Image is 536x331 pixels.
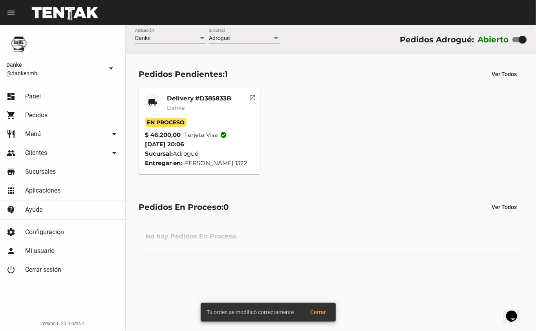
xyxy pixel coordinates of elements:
[225,69,228,79] span: 1
[139,201,229,213] div: Pedidos En Proceso:
[6,205,16,215] mat-icon: contact_support
[249,93,256,100] mat-icon: open_in_new
[25,168,56,176] span: Sucursales
[6,60,103,69] span: Danke
[25,206,43,214] span: Ayuda
[145,150,173,157] strong: Sucursal:
[139,225,242,248] h3: No hay Pedidos En Proceso
[6,8,16,18] mat-icon: menu
[6,148,16,158] mat-icon: people
[6,129,16,139] mat-icon: restaurant
[167,95,231,102] mat-card-title: Delivery #D385833B
[492,204,517,210] span: Ver Todos
[139,68,228,80] div: Pedidos Pendientes:
[106,64,116,73] mat-icon: arrow_drop_down
[492,71,517,77] span: Ver Todos
[6,186,16,195] mat-icon: apps
[6,92,16,101] mat-icon: dashboard
[209,35,230,41] span: Adrogué
[25,187,60,195] span: Aplicaciones
[110,148,119,158] mat-icon: arrow_drop_down
[25,247,55,255] span: Mi usuario
[304,305,333,319] button: Cerrar
[207,308,294,316] span: Tu orden se modificó correctamente
[400,33,474,46] div: Pedidos Adrogué:
[145,159,182,167] strong: Entregar en:
[6,31,31,56] img: 1d4517d0-56da-456b-81f5-6111ccf01445.png
[167,104,185,111] span: Danke
[25,93,41,100] span: Panel
[145,140,184,148] span: [DATE] 20:06
[25,130,41,138] span: Menú
[25,266,61,274] span: Cerrar sesión
[6,167,16,176] mat-icon: store
[503,300,528,323] iframe: chat widget
[311,309,326,315] span: Cerrar
[485,67,523,81] button: Ver Todos
[110,129,119,139] mat-icon: arrow_drop_down
[25,111,48,119] span: Pedidos
[6,246,16,256] mat-icon: person
[145,130,181,140] strong: $ 46.200,00
[145,118,187,127] span: En Proceso
[6,320,119,327] div: version 0.20.0-beta.4
[25,228,64,236] span: Configuración
[184,130,227,140] span: Tarjeta visa
[6,265,16,275] mat-icon: power_settings_new
[6,69,103,77] span: @dankehmb
[25,149,47,157] span: Clientes
[220,131,227,138] mat-icon: check_circle
[145,158,254,168] div: [PERSON_NAME] 1322
[145,149,254,158] div: Adrogué
[485,200,523,214] button: Ver Todos
[148,98,157,107] mat-icon: local_shipping
[477,33,509,46] label: Abierto
[223,202,229,212] span: 0
[135,35,150,41] span: Danke
[6,227,16,237] mat-icon: settings
[6,111,16,120] mat-icon: shopping_cart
